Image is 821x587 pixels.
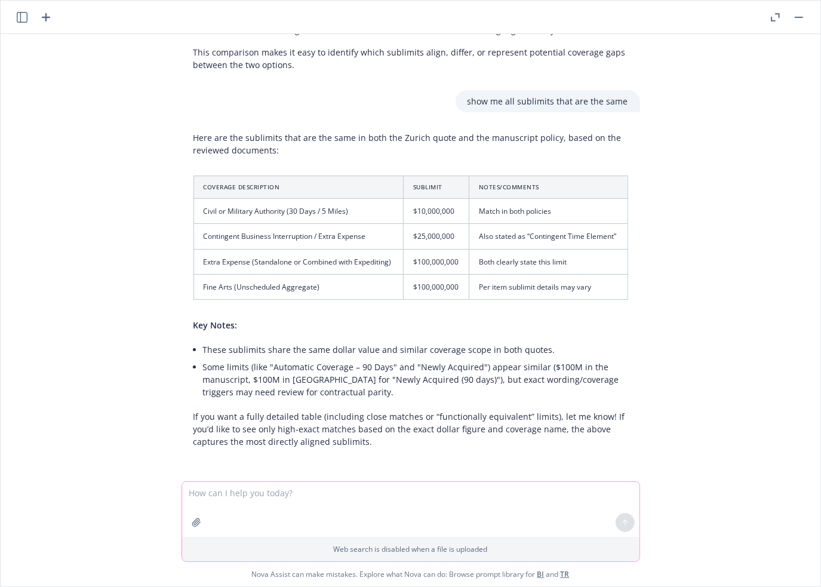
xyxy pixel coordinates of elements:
td: $25,000,000 [403,224,469,249]
td: $100,000,000 [403,274,469,299]
td: Also stated as “Contingent Time Element” [469,224,628,249]
td: Extra Expense (Standalone or Combined with Expediting) [193,249,403,274]
td: Fine Arts (Unscheduled Aggregate) [193,274,403,299]
li: These sublimits share the same dollar value and similar coverage scope in both quotes. [203,341,628,358]
td: Match in both policies [469,199,628,224]
th: Notes/Comments [469,176,628,199]
li: Some limits (like "Automatic Coverage – 90 Days" and "Newly Acquired") appear similar ($100M in t... [203,358,628,401]
p: Web search is disabled when a file is uploaded [189,544,632,554]
td: Per item sublimit details may vary [469,274,628,299]
td: $100,000,000 [403,249,469,274]
a: BI [537,569,545,579]
td: $10,000,000 [403,199,469,224]
td: Civil or Military Authority (30 Days / 5 Miles) [193,199,403,224]
p: show me all sublimits that are the same [468,95,628,107]
a: TR [561,569,570,579]
td: Both clearly state this limit [469,249,628,274]
th: Coverage Description [193,176,403,199]
p: Here are the sublimits that are the same in both the Zurich quote and the manuscript policy, base... [193,131,628,156]
span: Nova Assist can make mistakes. Explore what Nova can do: Browse prompt library for and [5,562,816,586]
td: Contingent Business Interruption / Extra Expense [193,224,403,249]
p: This comparison makes it easy to identify which sublimits align, differ, or represent potential c... [193,46,628,71]
th: Sublimit [403,176,469,199]
p: If you want a fully detailed table (including close matches or “functionally equivalent” limits),... [193,410,628,448]
span: Key Notes: [193,319,238,331]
